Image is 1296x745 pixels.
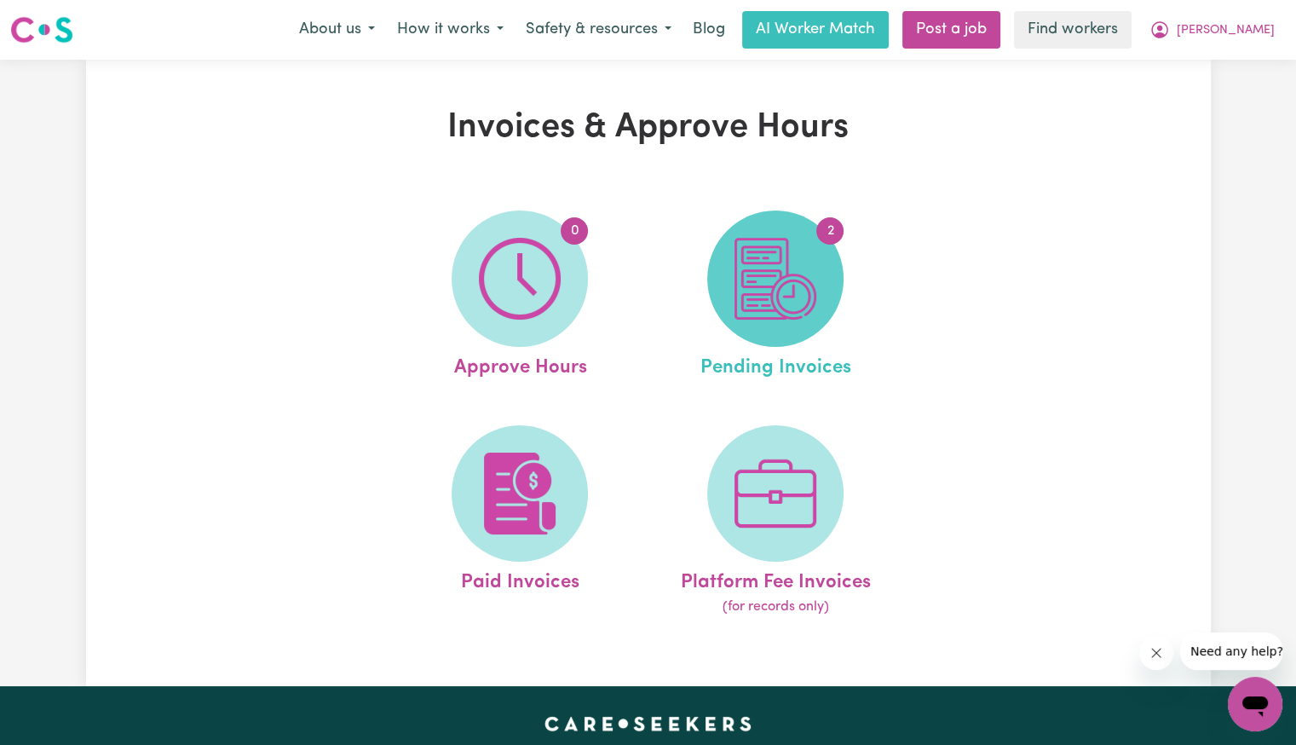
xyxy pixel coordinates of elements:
[10,10,73,49] a: Careseekers logo
[723,597,829,617] span: (for records only)
[10,14,73,45] img: Careseekers logo
[681,562,871,598] span: Platform Fee Invoices
[397,425,642,618] a: Paid Invoices
[700,347,851,383] span: Pending Invoices
[386,12,515,48] button: How it works
[683,11,735,49] a: Blog
[397,211,642,383] a: Approve Hours
[284,107,1013,148] h1: Invoices & Approve Hours
[816,217,844,245] span: 2
[1139,636,1173,670] iframe: Close message
[461,562,579,598] span: Paid Invoices
[453,347,586,383] span: Approve Hours
[1180,632,1282,670] iframe: Message from company
[1228,677,1282,731] iframe: Button to launch messaging window
[653,211,898,383] a: Pending Invoices
[10,12,103,26] span: Need any help?
[742,11,889,49] a: AI Worker Match
[544,717,752,731] a: Careseekers home page
[1138,12,1286,48] button: My Account
[515,12,683,48] button: Safety & resources
[1177,21,1275,40] span: [PERSON_NAME]
[288,12,386,48] button: About us
[1014,11,1132,49] a: Find workers
[653,425,898,618] a: Platform Fee Invoices(for records only)
[561,217,588,245] span: 0
[902,11,1000,49] a: Post a job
